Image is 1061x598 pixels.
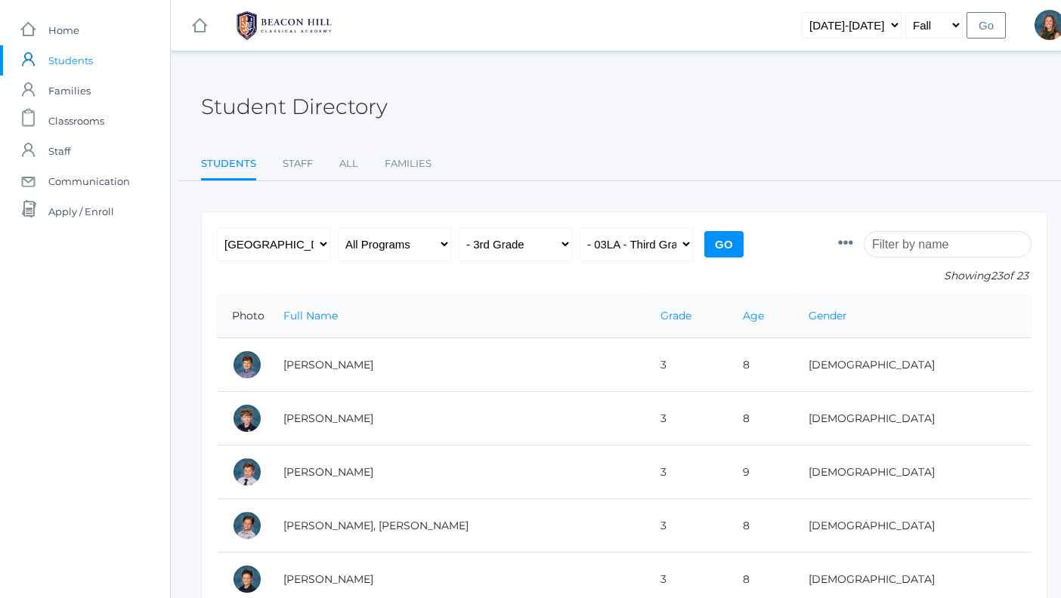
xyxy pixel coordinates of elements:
[645,392,727,445] td: 3
[48,15,79,45] span: Home
[793,392,1032,445] td: [DEMOGRAPHIC_DATA]
[48,76,91,106] span: Families
[728,445,793,499] td: 9
[645,338,727,392] td: 3
[838,268,1032,284] p: Showing of 23
[201,149,256,181] a: Students
[232,350,262,380] div: Shiloh Canty
[48,106,104,136] span: Classrooms
[809,309,847,322] a: Gender
[793,338,1032,392] td: [DEMOGRAPHIC_DATA]
[232,564,262,594] div: Porter Dickey
[232,403,262,433] div: Caleb Carpenter
[645,499,727,553] td: 3
[48,196,114,227] span: Apply / Enroll
[217,294,268,338] th: Photo
[283,149,313,179] a: Staff
[232,457,262,487] div: Wiley Culver
[268,499,645,553] td: [PERSON_NAME], [PERSON_NAME]
[283,309,338,322] a: Full Name
[48,166,130,196] span: Communication
[339,149,358,179] a: All
[48,45,93,76] span: Students
[864,231,1032,257] input: Filter by name
[967,12,1006,39] input: Go
[728,338,793,392] td: 8
[645,445,727,499] td: 3
[704,231,744,257] input: Go
[385,149,432,179] a: Families
[660,309,691,322] a: Grade
[268,338,645,392] td: [PERSON_NAME]
[743,309,764,322] a: Age
[728,392,793,445] td: 8
[728,499,793,553] td: 8
[793,445,1032,499] td: [DEMOGRAPHIC_DATA]
[268,392,645,445] td: [PERSON_NAME]
[232,510,262,541] div: Nash Dickey
[991,269,1003,282] span: 23
[201,95,388,119] h2: Student Directory
[793,499,1032,553] td: [DEMOGRAPHIC_DATA]
[48,136,70,166] span: Staff
[227,7,341,45] img: BHCALogos-05-308ed15e86a5a0abce9b8dd61676a3503ac9727e845dece92d48e8588c001991.png
[268,445,645,499] td: [PERSON_NAME]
